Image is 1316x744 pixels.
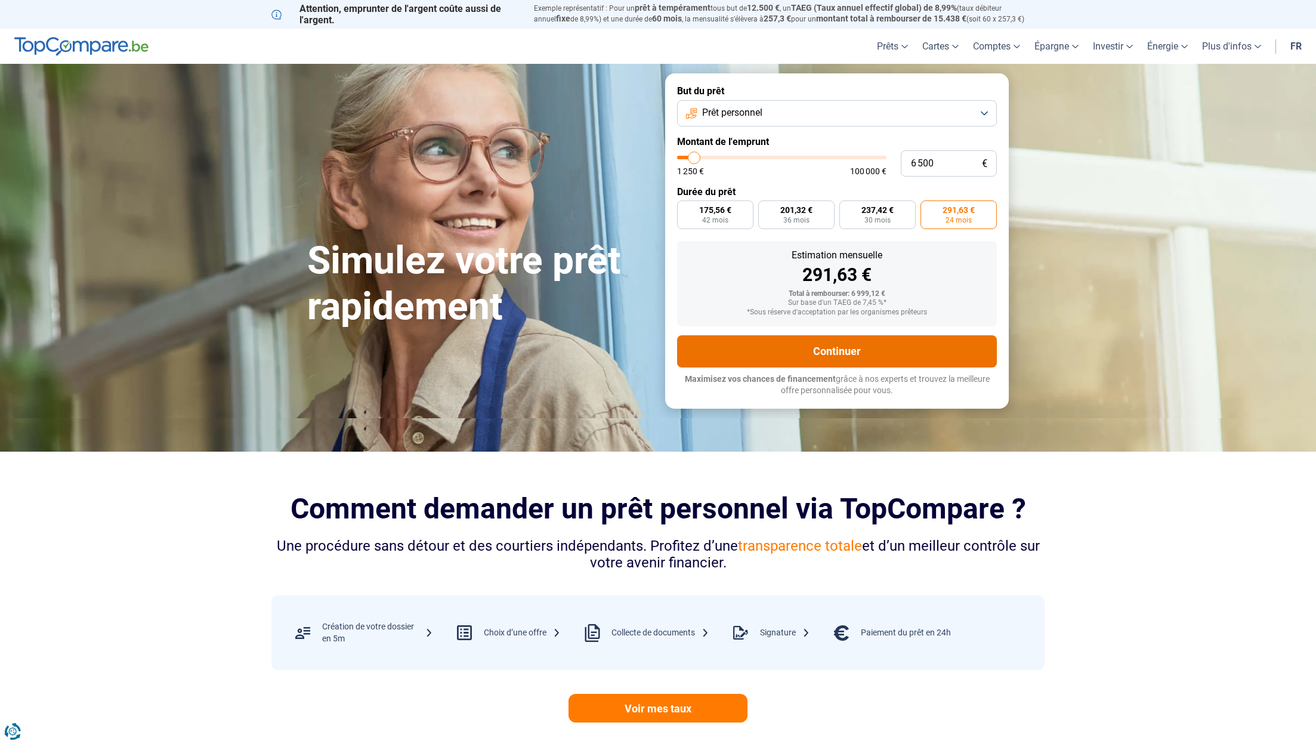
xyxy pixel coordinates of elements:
span: 1 250 € [677,167,704,175]
div: 291,63 € [687,266,987,284]
span: 36 mois [783,217,810,224]
div: Une procédure sans détour et des courtiers indépendants. Profitez d’une et d’un meilleur contrôle... [271,538,1045,572]
a: Plus d'infos [1195,29,1268,64]
span: 291,63 € [943,206,975,214]
h1: Simulez votre prêt rapidement [307,238,651,330]
div: Sur base d'un TAEG de 7,45 %* [687,299,987,307]
div: Choix d’une offre [484,627,561,639]
a: Comptes [966,29,1027,64]
a: Voir mes taux [569,694,747,723]
span: 42 mois [702,217,728,224]
h2: Comment demander un prêt personnel via TopCompare ? [271,492,1045,525]
span: prêt à tempérament [635,3,710,13]
p: grâce à nos experts et trouvez la meilleure offre personnalisée pour vous. [677,373,997,397]
span: Maximisez vos chances de financement [685,374,836,384]
a: fr [1283,29,1309,64]
a: Cartes [915,29,966,64]
a: Investir [1086,29,1140,64]
span: montant total à rembourser de 15.438 € [816,14,966,23]
span: 201,32 € [780,206,813,214]
div: Signature [760,627,810,639]
div: Collecte de documents [611,627,709,639]
label: Montant de l'emprunt [677,136,997,147]
p: Attention, emprunter de l'argent coûte aussi de l'argent. [271,3,520,26]
label: Durée du prêt [677,186,997,197]
a: Épargne [1027,29,1086,64]
span: fixe [556,14,570,23]
span: 257,3 € [764,14,791,23]
span: TAEG (Taux annuel effectif global) de 8,99% [791,3,957,13]
span: Prêt personnel [702,106,762,119]
a: Prêts [870,29,915,64]
div: Total à rembourser: 6 999,12 € [687,290,987,298]
label: But du prêt [677,85,997,97]
span: € [982,159,987,169]
div: Création de votre dossier en 5m [322,621,433,644]
span: 237,42 € [861,206,894,214]
p: Exemple représentatif : Pour un tous but de , un (taux débiteur annuel de 8,99%) et une durée de ... [534,3,1045,24]
span: 175,56 € [699,206,731,214]
button: Prêt personnel [677,100,997,126]
span: 30 mois [864,217,891,224]
div: Paiement du prêt en 24h [861,627,951,639]
button: Continuer [677,335,997,368]
span: 24 mois [946,217,972,224]
img: TopCompare [14,37,149,56]
span: transparence totale [738,538,862,554]
span: 60 mois [652,14,682,23]
a: Énergie [1140,29,1195,64]
span: 100 000 € [850,167,886,175]
div: Estimation mensuelle [687,251,987,260]
span: 12.500 € [747,3,780,13]
div: *Sous réserve d'acceptation par les organismes prêteurs [687,308,987,317]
